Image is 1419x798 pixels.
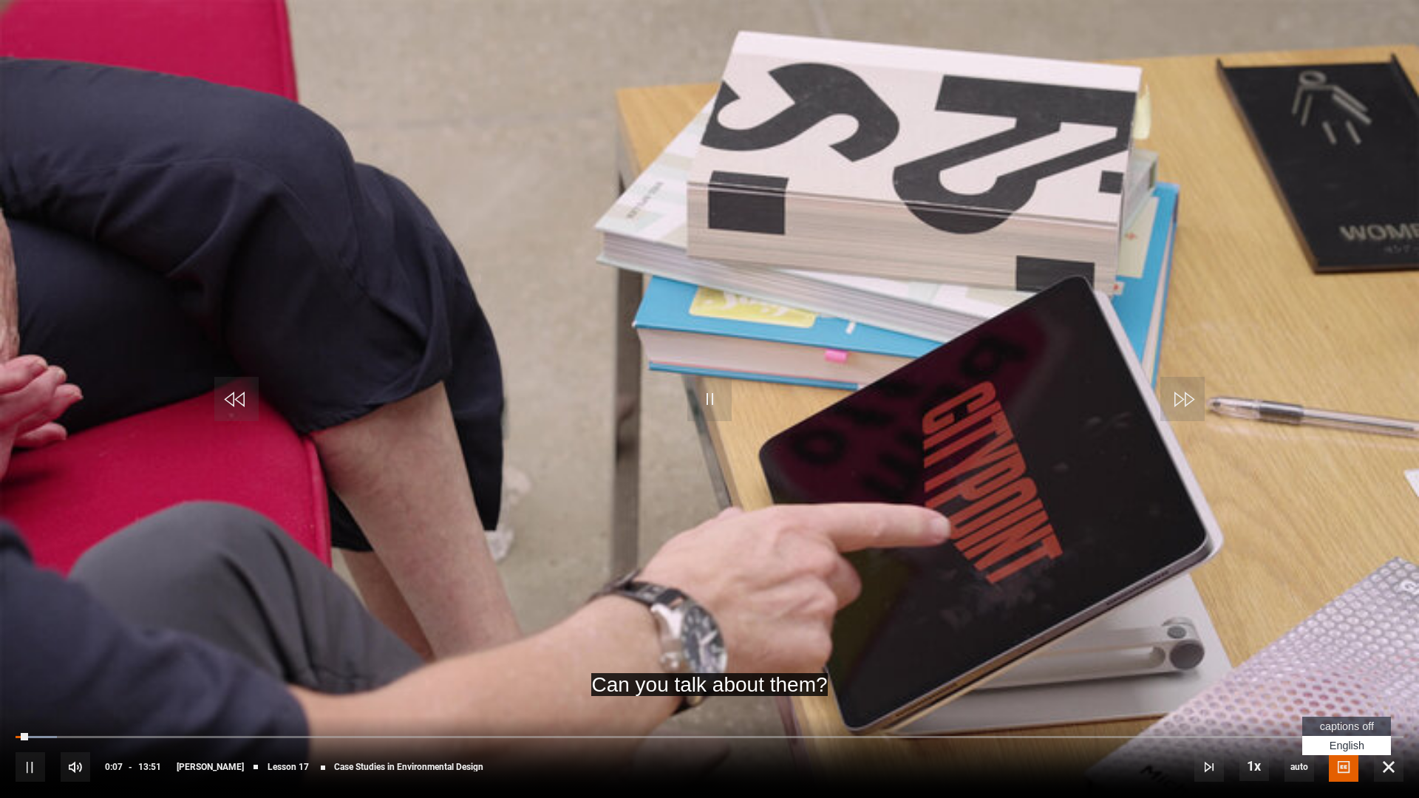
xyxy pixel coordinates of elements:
span: [PERSON_NAME] [177,763,244,771]
button: Fullscreen [1374,752,1403,782]
button: Next Lesson [1194,752,1224,782]
span: English [1330,740,1364,751]
span: 0:07 [105,754,123,780]
span: Lesson 17 [268,763,309,771]
span: - [129,762,132,772]
div: Current quality: 1080p [1284,752,1314,782]
div: Progress Bar [16,736,1403,739]
button: Pause [16,752,45,782]
button: Playback Rate [1239,751,1269,781]
button: Mute [61,752,90,782]
span: auto [1284,752,1314,782]
span: captions off [1320,720,1374,732]
span: Case Studies in Environmental Design [334,763,483,771]
button: Captions [1329,752,1358,782]
span: 13:51 [138,754,161,780]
